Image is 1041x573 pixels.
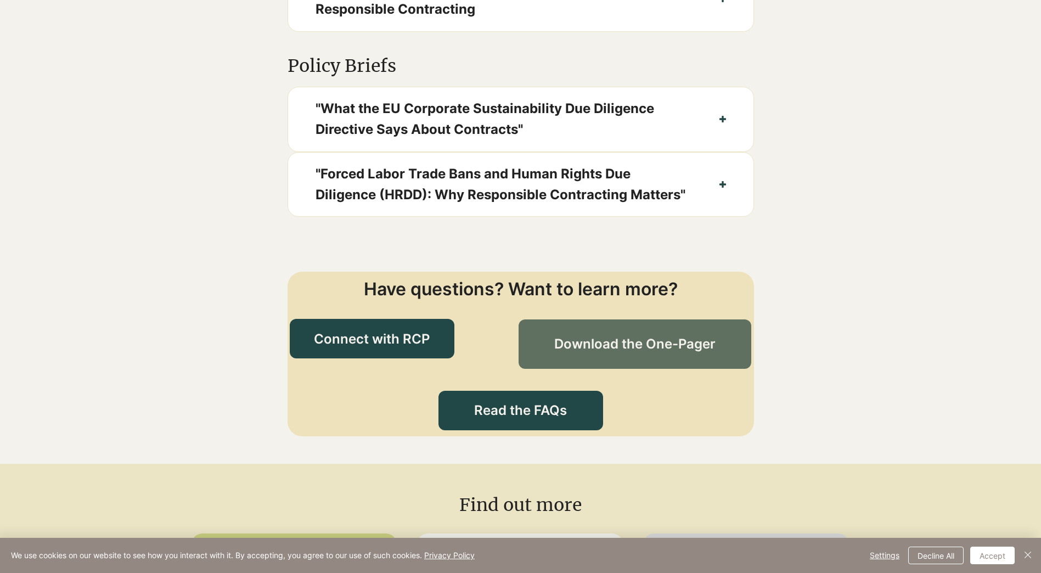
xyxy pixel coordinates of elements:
[1021,548,1034,561] img: Close
[316,98,692,141] span: "What the EU Corporate Sustainability Due Diligence Directive Says About Contracts"
[474,401,567,420] span: Read the FAQs
[908,547,964,564] button: Decline All
[870,547,899,564] span: Settings
[290,319,454,358] a: Connect with RCP
[438,391,603,430] a: Read the FAQs
[314,330,430,349] span: Connect with RCP
[288,87,753,151] button: "What the EU Corporate Sustainability Due Diligence Directive Says About Contracts"
[424,550,475,560] a: Privacy Policy
[1021,547,1034,564] button: Close
[288,55,396,77] span: Policy Briefs
[288,153,753,217] button: "Forced Labor Trade Bans and Human Rights Due Diligence (HRDD): Why Responsible Contracting Matters"
[459,494,582,516] span: Find out more​
[364,278,678,300] span: Have questions? Want to learn more?
[970,547,1015,564] button: Accept
[554,335,716,353] span: Download the One-Pager
[316,164,692,206] span: "Forced Labor Trade Bans and Human Rights Due Diligence (HRDD): Why Responsible Contracting Matters"
[519,319,751,369] a: Download the One-Pager
[11,550,475,560] span: We use cookies on our website to see how you interact with it. By accepting, you agree to our use...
